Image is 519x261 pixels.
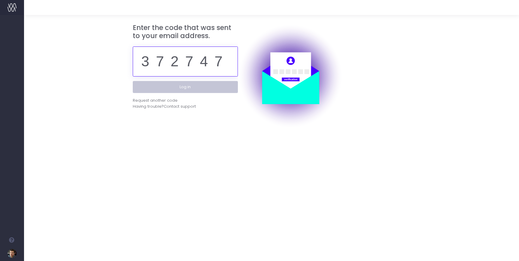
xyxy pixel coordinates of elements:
button: Log in [133,81,238,93]
h3: Enter the code that was sent to your email address. [133,24,238,40]
img: auth.png [238,24,343,129]
div: Request another code [133,97,178,103]
img: images/default_profile_image.png [8,249,17,258]
div: Having trouble? [133,103,238,109]
span: Contact support [164,103,196,109]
